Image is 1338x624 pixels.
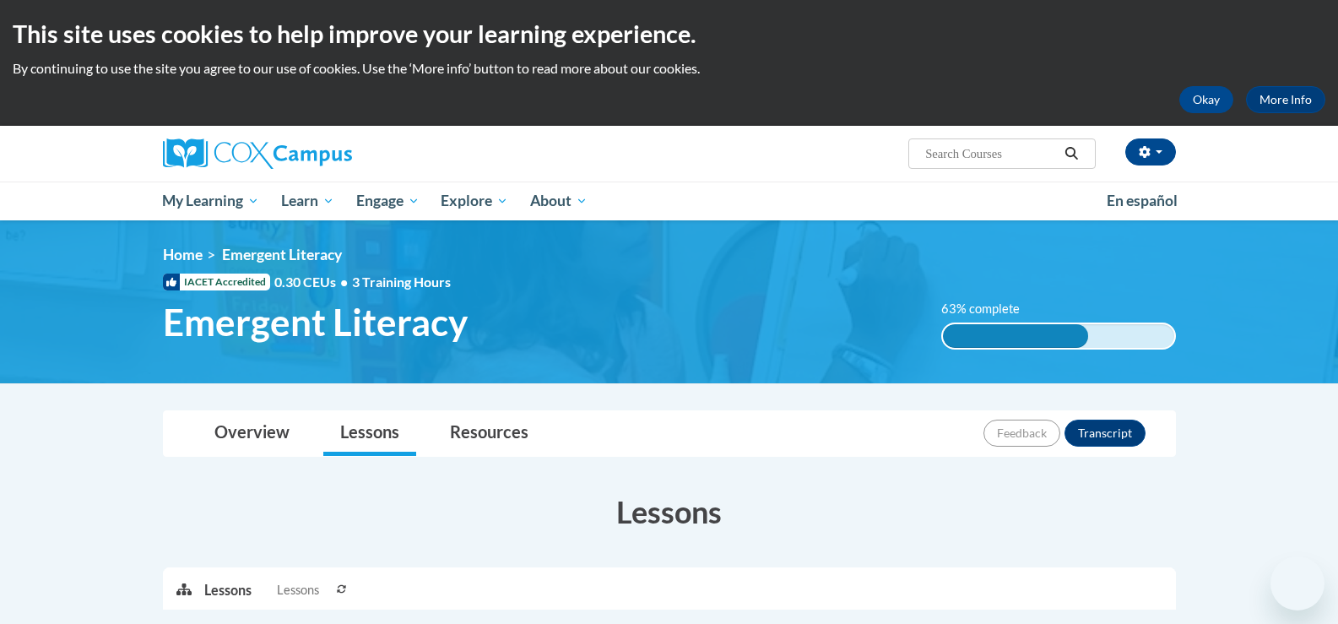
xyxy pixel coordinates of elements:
[281,191,334,211] span: Learn
[519,182,599,220] a: About
[163,138,484,169] a: Cox Campus
[1125,138,1176,165] button: Account Settings
[943,324,1088,348] div: 63% complete
[138,182,1201,220] div: Main menu
[323,411,416,456] a: Lessons
[162,191,259,211] span: My Learning
[274,273,352,291] span: 0.30 CEUs
[352,274,451,290] span: 3 Training Hours
[163,246,203,263] a: Home
[1059,144,1084,164] button: Search
[1064,420,1146,447] button: Transcript
[1179,86,1233,113] button: Okay
[924,144,1059,164] input: Search Courses
[1107,192,1178,209] span: En español
[152,182,271,220] a: My Learning
[277,581,319,600] span: Lessons
[433,411,545,456] a: Resources
[441,191,508,211] span: Explore
[340,274,348,290] span: •
[163,491,1176,533] h3: Lessons
[345,182,431,220] a: Engage
[222,246,342,263] span: Emergent Literacy
[983,420,1060,447] button: Feedback
[530,191,588,211] span: About
[163,274,270,290] span: IACET Accredited
[204,581,252,600] p: Lessons
[163,138,352,169] img: Cox Campus
[13,59,1325,78] p: By continuing to use the site you agree to our use of cookies. Use the ‘More info’ button to read...
[430,182,519,220] a: Explore
[356,191,420,211] span: Engage
[1096,183,1189,219] a: En español
[13,17,1325,51] h2: This site uses cookies to help improve your learning experience.
[1270,556,1324,610] iframe: Button to launch messaging window
[270,182,345,220] a: Learn
[1246,86,1325,113] a: More Info
[163,300,468,345] span: Emergent Literacy
[198,411,306,456] a: Overview
[941,300,1038,318] label: 63% complete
